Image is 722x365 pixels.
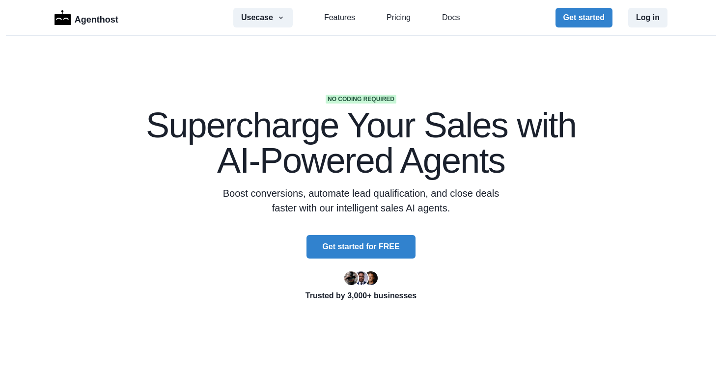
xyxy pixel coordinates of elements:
span: No coding required [326,95,396,104]
p: Boost conversions, automate lead qualification, and close deals faster with our intelligent sales... [220,186,502,215]
a: Docs [442,12,460,24]
button: Get started for FREE [306,235,415,259]
img: Ryan Florence [344,271,358,285]
h1: Supercharge Your Sales with AI-Powered Agents [125,107,597,178]
button: Usecase [233,8,293,27]
img: Logo [55,10,71,25]
button: Get started [555,8,612,27]
a: LogoAgenthost [55,9,118,26]
a: Pricing [387,12,411,24]
a: Features [324,12,355,24]
button: Log in [628,8,667,27]
img: Segun Adebayo [354,271,368,285]
img: Kent Dodds [364,271,378,285]
p: Trusted by 3,000+ businesses [125,290,597,302]
p: Agenthost [75,9,118,26]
